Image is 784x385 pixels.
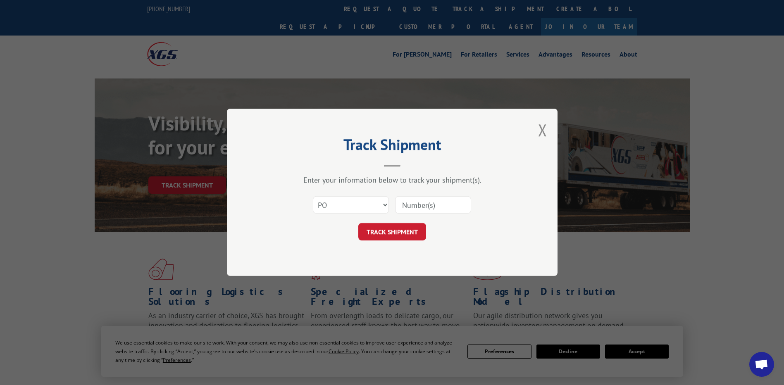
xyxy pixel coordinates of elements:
div: Enter your information below to track your shipment(s). [268,176,516,185]
h2: Track Shipment [268,139,516,154]
div: Open chat [749,352,774,377]
button: TRACK SHIPMENT [358,223,426,241]
input: Number(s) [395,197,471,214]
button: Close modal [538,119,547,141]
